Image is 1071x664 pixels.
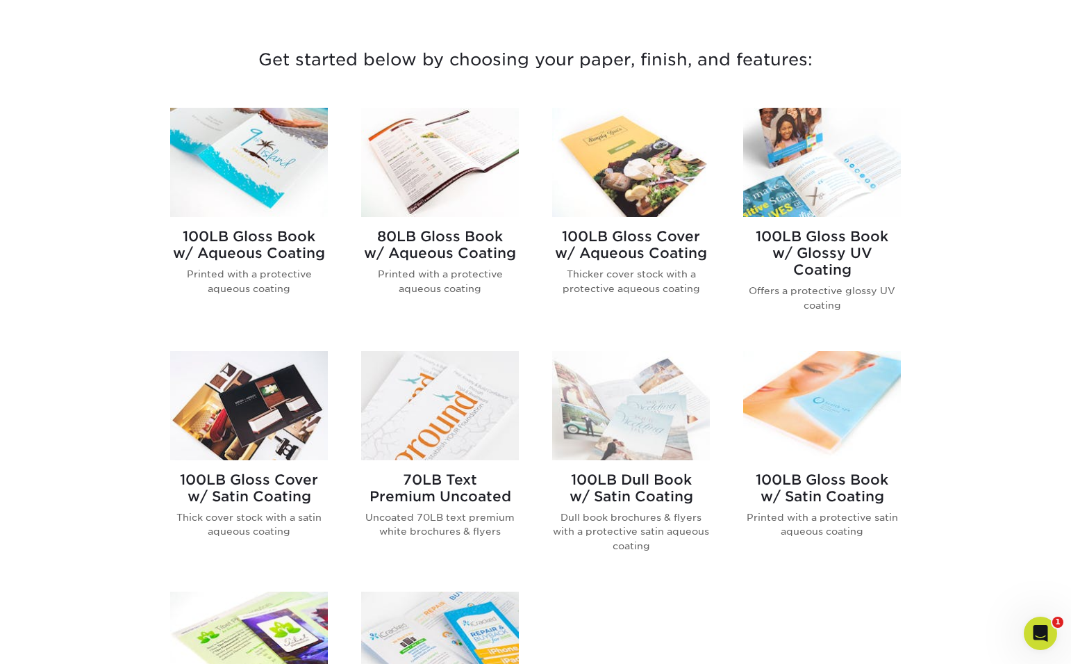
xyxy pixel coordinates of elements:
h2: 100LB Gloss Book w/ Aqueous Coating [170,228,328,261]
h2: 100LB Gloss Book w/ Glossy UV Coating [743,228,901,278]
p: Printed with a protective satin aqueous coating [743,510,901,539]
p: Printed with a protective aqueous coating [170,267,328,295]
img: 100LB Gloss Book<br/>w/ Glossy UV Coating Brochures & Flyers [743,108,901,217]
img: 70LB Text<br/>Premium Uncoated Brochures & Flyers [361,351,519,460]
h2: 80LB Gloss Book w/ Aqueous Coating [361,228,519,261]
span: 1 [1052,617,1063,628]
a: 70LB Text<br/>Premium Uncoated Brochures & Flyers 70LB TextPremium Uncoated Uncoated 70LB text pr... [361,351,519,575]
a: 80LB Gloss Book<br/>w/ Aqueous Coating Brochures & Flyers 80LB Gloss Bookw/ Aqueous Coating Print... [361,108,519,334]
iframe: Intercom live chat [1024,617,1057,650]
p: Thick cover stock with a satin aqueous coating [170,510,328,539]
p: Offers a protective glossy UV coating [743,284,901,312]
h2: 70LB Text Premium Uncoated [361,471,519,505]
h2: 100LB Gloss Cover w/ Aqueous Coating [552,228,710,261]
p: Thicker cover stock with a protective aqueous coating [552,267,710,295]
h2: 100LB Dull Book w/ Satin Coating [552,471,710,505]
a: 100LB Gloss Book<br/>w/ Satin Coating Brochures & Flyers 100LB Gloss Bookw/ Satin Coating Printed... [743,351,901,575]
h2: 100LB Gloss Cover w/ Satin Coating [170,471,328,505]
p: Dull book brochures & flyers with a protective satin aqueous coating [552,510,710,553]
img: 100LB Gloss Book<br/>w/ Aqueous Coating Brochures & Flyers [170,108,328,217]
a: 100LB Gloss Cover<br/>w/ Satin Coating Brochures & Flyers 100LB Gloss Coverw/ Satin Coating Thick... [170,351,328,575]
a: 100LB Dull Book<br/>w/ Satin Coating Brochures & Flyers 100LB Dull Bookw/ Satin Coating Dull book... [552,351,710,575]
a: 100LB Gloss Book<br/>w/ Aqueous Coating Brochures & Flyers 100LB Gloss Bookw/ Aqueous Coating Pri... [170,108,328,334]
h3: Get started below by choosing your paper, finish, and features: [129,29,942,91]
img: 100LB Dull Book<br/>w/ Satin Coating Brochures & Flyers [552,351,710,460]
img: 100LB Gloss Cover<br/>w/ Satin Coating Brochures & Flyers [170,351,328,460]
a: 100LB Gloss Cover<br/>w/ Aqueous Coating Brochures & Flyers 100LB Gloss Coverw/ Aqueous Coating T... [552,108,710,334]
a: 100LB Gloss Book<br/>w/ Glossy UV Coating Brochures & Flyers 100LB Gloss Bookw/ Glossy UV Coating... [743,108,901,334]
p: Printed with a protective aqueous coating [361,267,519,295]
h2: 100LB Gloss Book w/ Satin Coating [743,471,901,505]
img: 100LB Gloss Book<br/>w/ Satin Coating Brochures & Flyers [743,351,901,460]
img: 80LB Gloss Book<br/>w/ Aqueous Coating Brochures & Flyers [361,108,519,217]
img: 100LB Gloss Cover<br/>w/ Aqueous Coating Brochures & Flyers [552,108,710,217]
p: Uncoated 70LB text premium white brochures & flyers [361,510,519,539]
